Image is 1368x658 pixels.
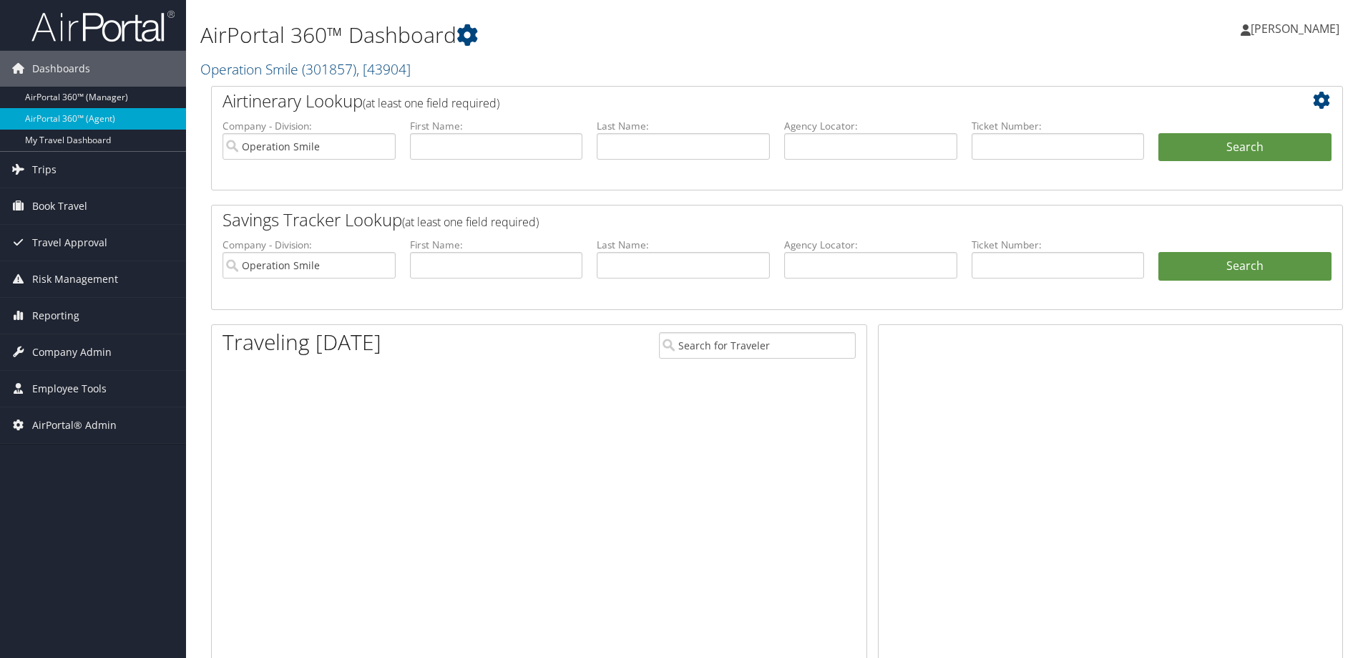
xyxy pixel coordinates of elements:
label: First Name: [410,238,583,252]
a: Search [1158,252,1332,281]
label: First Name: [410,119,583,133]
span: Employee Tools [32,371,107,407]
span: , [ 43904 ] [356,59,411,79]
label: Company - Division: [223,119,396,133]
img: airportal-logo.png [31,9,175,43]
label: Company - Division: [223,238,396,252]
span: Trips [32,152,57,188]
span: Travel Approval [32,225,107,261]
a: [PERSON_NAME] [1241,7,1354,50]
input: search accounts [223,252,396,279]
span: AirPortal® Admin [32,407,117,443]
span: Dashboards [32,51,90,87]
input: Search for Traveler [659,332,856,359]
span: (at least one field required) [402,214,539,230]
a: Operation Smile [200,59,411,79]
label: Agency Locator: [784,119,957,133]
span: (at least one field required) [363,95,499,111]
label: Ticket Number: [972,119,1145,133]
span: ( 301857 ) [302,59,356,79]
span: [PERSON_NAME] [1251,21,1339,37]
h1: Traveling [DATE] [223,327,381,357]
span: Company Admin [32,334,112,370]
label: Agency Locator: [784,238,957,252]
label: Last Name: [597,119,770,133]
button: Search [1158,133,1332,162]
label: Last Name: [597,238,770,252]
span: Risk Management [32,261,118,297]
h2: Savings Tracker Lookup [223,208,1237,232]
h2: Airtinerary Lookup [223,89,1237,113]
h1: AirPortal 360™ Dashboard [200,20,969,50]
span: Book Travel [32,188,87,224]
label: Ticket Number: [972,238,1145,252]
span: Reporting [32,298,79,334]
